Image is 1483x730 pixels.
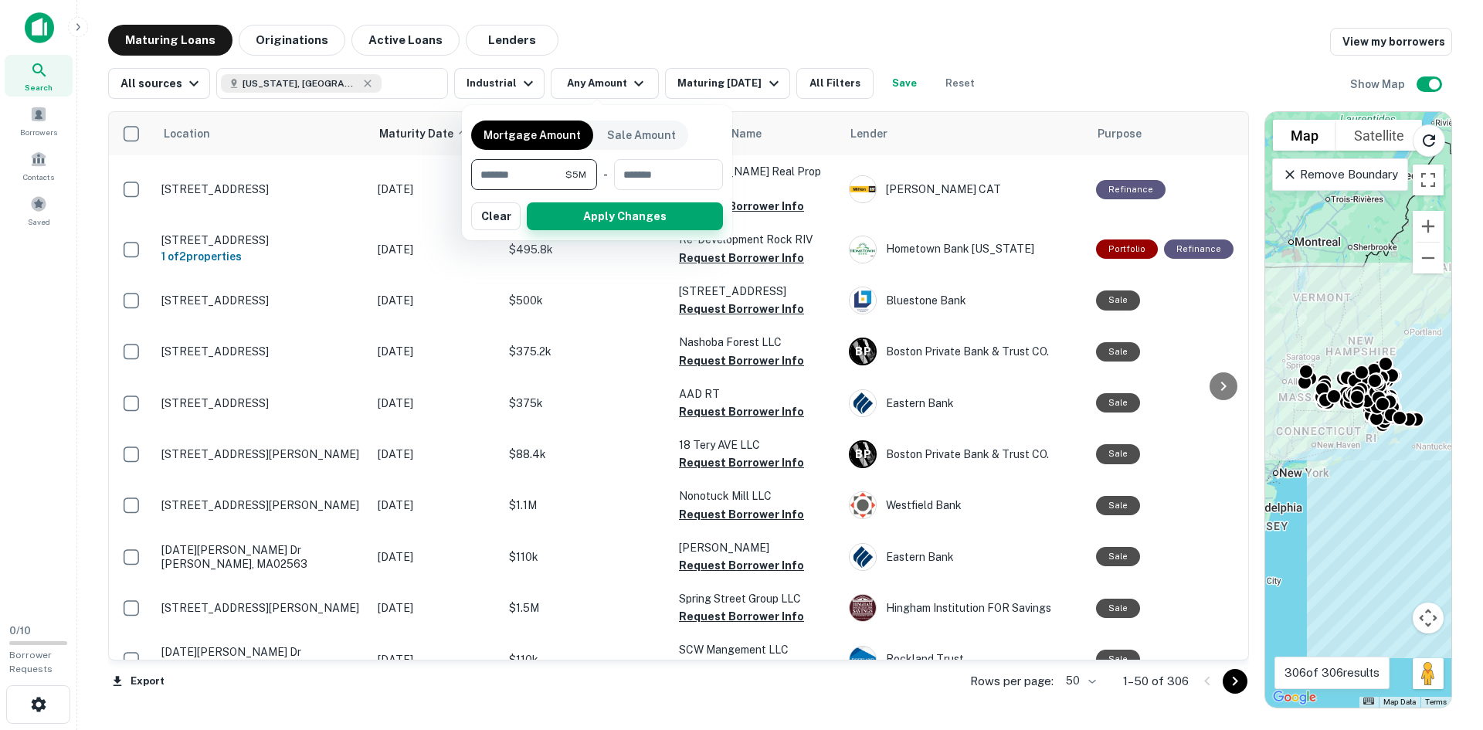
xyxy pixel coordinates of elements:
span: $5M [565,168,586,182]
iframe: Chat Widget [1406,606,1483,681]
button: Clear [471,202,521,230]
div: - [603,159,608,190]
p: Sale Amount [607,127,676,144]
p: Mortgage Amount [484,127,581,144]
button: Apply Changes [527,202,723,230]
